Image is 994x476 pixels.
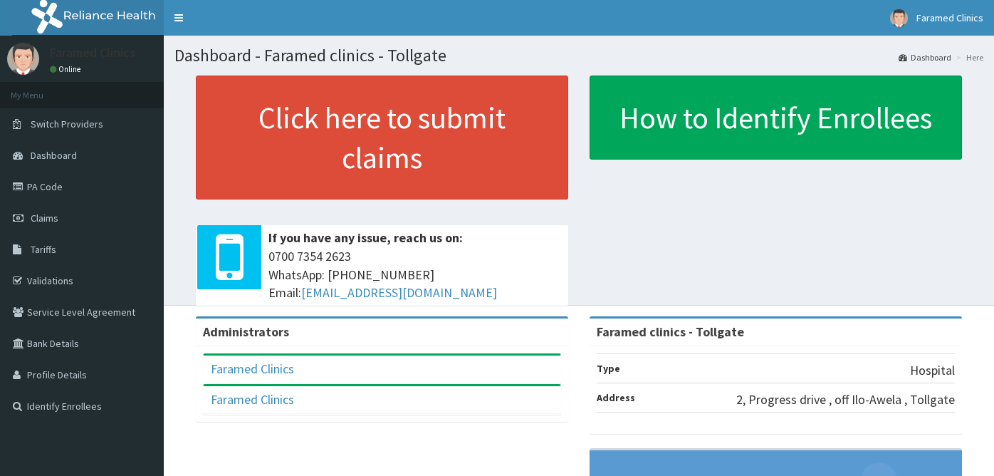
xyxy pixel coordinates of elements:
span: Claims [31,212,58,224]
span: Tariffs [31,243,56,256]
li: Here [953,51,983,63]
span: Dashboard [31,149,77,162]
a: Online [50,64,84,74]
a: Faramed Clinics [211,361,294,377]
span: Switch Providers [31,118,103,130]
p: Hospital [910,361,955,380]
strong: Faramed clinics - Tollgate [597,324,744,340]
b: Administrators [203,324,289,340]
img: User Image [890,9,908,27]
p: Faramed Clinics [50,46,135,59]
a: Click here to submit claims [196,76,568,200]
b: If you have any issue, reach us on: [268,229,463,246]
b: Type [597,362,620,375]
h1: Dashboard - Faramed clinics - Tollgate [174,46,983,65]
span: Faramed Clinics [916,11,983,24]
img: User Image [7,43,39,75]
b: Address [597,391,635,404]
a: How to Identify Enrollees [590,76,962,160]
a: [EMAIL_ADDRESS][DOMAIN_NAME] [301,284,497,301]
a: Dashboard [899,51,951,63]
p: 2, Progress drive , off Ilo-Awela , Tollgate [736,390,955,409]
span: 0700 7354 2623 WhatsApp: [PHONE_NUMBER] Email: [268,247,561,302]
a: Faramed Clinics [211,391,294,408]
